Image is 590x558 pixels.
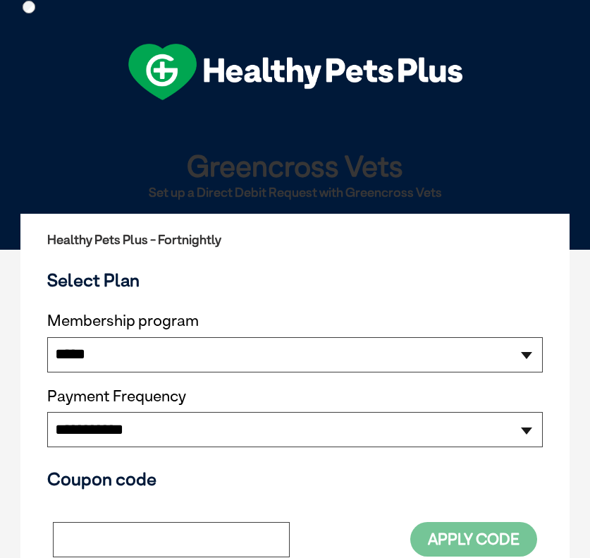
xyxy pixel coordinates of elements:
[19,186,571,200] h2: Set up a Direct Debit Request with Greencross Vets
[19,150,571,181] h1: Greencross Vets
[47,468,543,490] h3: Coupon code
[47,269,543,291] h3: Select Plan
[410,522,537,557] button: Apply Code
[47,312,543,330] label: Membership program
[47,233,543,247] h2: Healthy Pets Plus - Fortnightly
[47,387,186,406] label: Payment Frequency
[128,44,462,100] img: hpp-logo-landscape-green-white.png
